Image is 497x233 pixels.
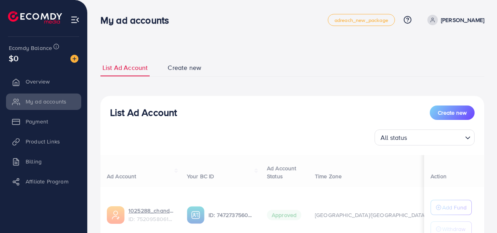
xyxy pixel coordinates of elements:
[9,52,18,64] span: $0
[70,55,78,63] img: image
[100,14,175,26] h3: My ad accounts
[168,63,201,72] span: Create new
[375,129,475,145] div: Search for option
[8,11,62,24] img: logo
[110,107,177,118] h3: List Ad Account
[70,15,80,24] img: menu
[438,109,467,117] span: Create new
[424,15,484,25] a: [PERSON_NAME]
[430,106,475,120] button: Create new
[328,14,395,26] a: adreach_new_package
[9,44,52,52] span: Ecomdy Balance
[410,130,462,143] input: Search for option
[335,18,388,23] span: adreach_new_package
[102,63,148,72] span: List Ad Account
[441,15,484,25] p: [PERSON_NAME]
[379,132,409,143] span: All status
